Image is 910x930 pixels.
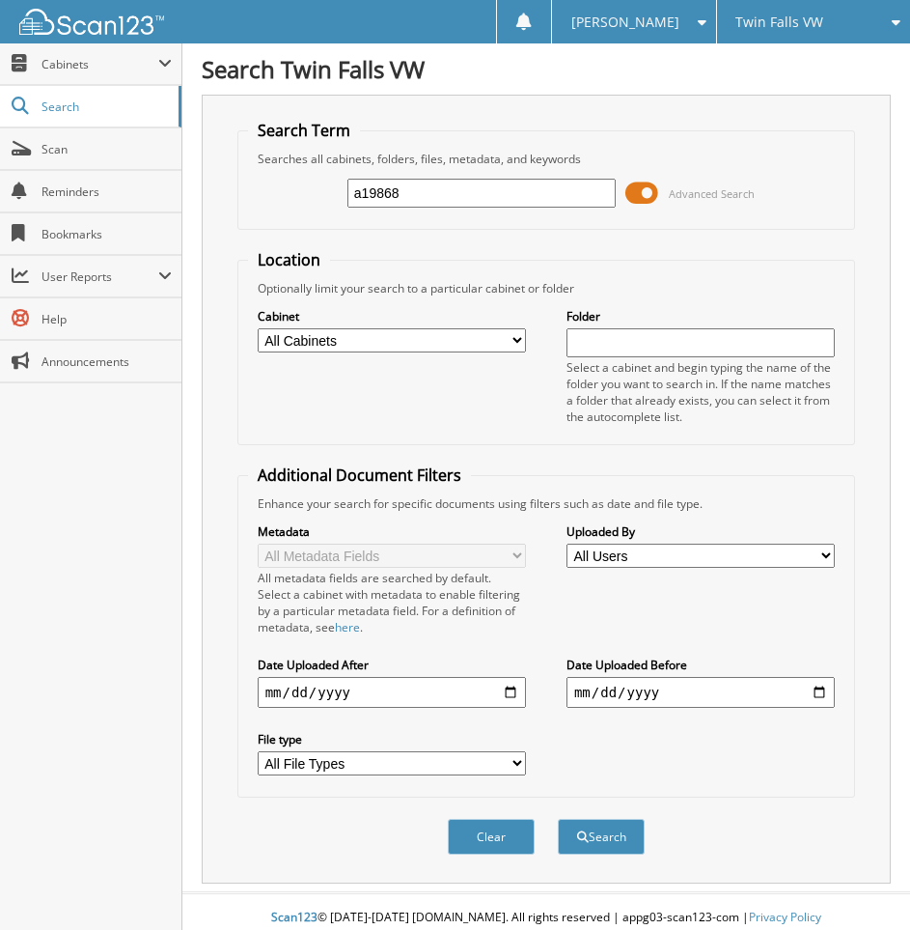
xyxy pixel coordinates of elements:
[41,56,158,72] span: Cabinets
[41,268,158,285] span: User Reports
[566,677,835,708] input: end
[566,523,835,540] label: Uploaded By
[749,909,821,925] a: Privacy Policy
[813,837,910,930] iframe: Chat Widget
[41,353,172,370] span: Announcements
[258,657,526,673] label: Date Uploaded After
[258,677,526,708] input: start
[248,249,330,270] legend: Location
[566,657,835,673] label: Date Uploaded Before
[571,16,679,28] span: [PERSON_NAME]
[248,151,845,167] div: Searches all cabinets, folders, files, metadata, and keywords
[248,280,845,296] div: Optionally limit your search to a particular cabinet or folder
[566,359,835,425] div: Select a cabinet and begin typing the name of the folder you want to search in. If the name match...
[41,311,172,327] span: Help
[19,9,164,35] img: scan123-logo-white.svg
[41,141,172,157] span: Scan
[202,53,891,85] h1: Search Twin Falls VW
[41,99,169,115] span: Search
[448,819,535,855] button: Clear
[248,465,471,486] legend: Additional Document Filters
[41,226,172,242] span: Bookmarks
[735,16,823,28] span: Twin Falls VW
[258,570,526,635] div: All metadata fields are searched by default. Select a cabinet with metadata to enable filtering b...
[335,619,360,635] a: here
[558,819,645,855] button: Search
[41,183,172,200] span: Reminders
[566,308,835,324] label: Folder
[248,120,360,141] legend: Search Term
[669,186,755,201] span: Advanced Search
[258,731,526,747] label: File type
[248,495,845,512] div: Enhance your search for specific documents using filters such as date and file type.
[271,909,317,925] span: Scan123
[258,523,526,540] label: Metadata
[258,308,526,324] label: Cabinet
